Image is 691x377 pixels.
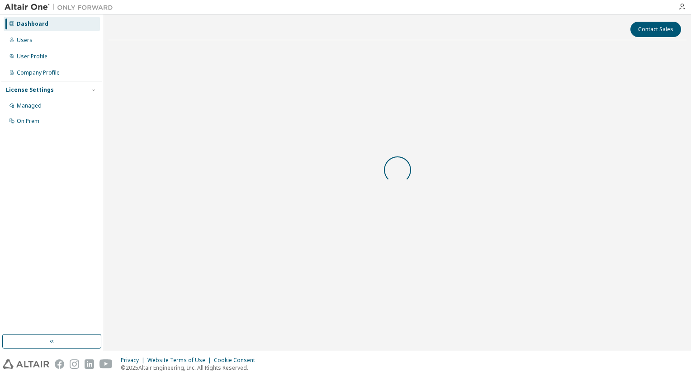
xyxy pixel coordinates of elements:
[85,359,94,369] img: linkedin.svg
[3,359,49,369] img: altair_logo.svg
[214,357,260,364] div: Cookie Consent
[99,359,113,369] img: youtube.svg
[17,20,48,28] div: Dashboard
[147,357,214,364] div: Website Terms of Use
[17,37,33,44] div: Users
[17,102,42,109] div: Managed
[6,86,54,94] div: License Settings
[5,3,118,12] img: Altair One
[70,359,79,369] img: instagram.svg
[17,69,60,76] div: Company Profile
[121,364,260,372] p: © 2025 Altair Engineering, Inc. All Rights Reserved.
[17,118,39,125] div: On Prem
[17,53,47,60] div: User Profile
[55,359,64,369] img: facebook.svg
[121,357,147,364] div: Privacy
[630,22,681,37] button: Contact Sales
